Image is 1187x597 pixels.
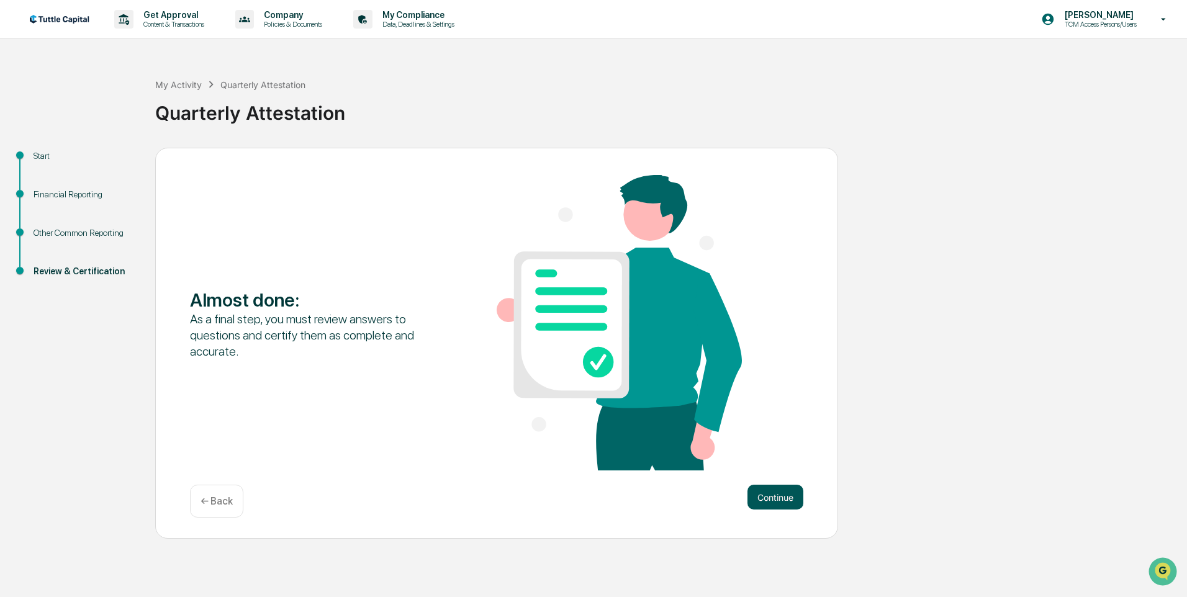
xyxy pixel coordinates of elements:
a: 🖐️Preclearance [7,151,85,174]
p: ← Back [201,495,233,507]
button: Continue [747,485,803,509]
p: Get Approval [133,10,210,20]
div: 🖐️ [12,158,22,168]
div: Start new chat [42,95,204,107]
p: My Compliance [372,10,461,20]
p: Policies & Documents [254,20,328,29]
span: Pylon [124,210,150,220]
div: 🔎 [12,181,22,191]
p: TCM Access Persons/Users [1055,20,1143,29]
p: Company [254,10,328,20]
p: How can we help? [12,26,226,46]
span: Data Lookup [25,180,78,192]
div: My Activity [155,79,202,90]
img: logo [30,15,89,24]
div: 🗄️ [90,158,100,168]
div: As a final step, you must review answers to questions and certify them as complete and accurate. [190,311,435,359]
div: Quarterly Attestation [220,79,305,90]
a: 🗄️Attestations [85,151,159,174]
div: Almost done : [190,289,435,311]
div: Review & Certification [34,265,135,278]
p: Data, Deadlines & Settings [372,20,461,29]
button: Start new chat [211,99,226,114]
img: 1746055101610-c473b297-6a78-478c-a979-82029cc54cd1 [12,95,35,117]
div: Other Common Reporting [34,227,135,240]
img: Almost done [497,175,742,470]
div: Start [34,150,135,163]
a: Powered byPylon [88,210,150,220]
div: Quarterly Attestation [155,92,1181,124]
p: [PERSON_NAME] [1055,10,1143,20]
iframe: Open customer support [1147,556,1181,590]
div: We're available if you need us! [42,107,157,117]
span: Attestations [102,156,154,169]
div: Financial Reporting [34,188,135,201]
span: Preclearance [25,156,80,169]
p: Content & Transactions [133,20,210,29]
a: 🔎Data Lookup [7,175,83,197]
